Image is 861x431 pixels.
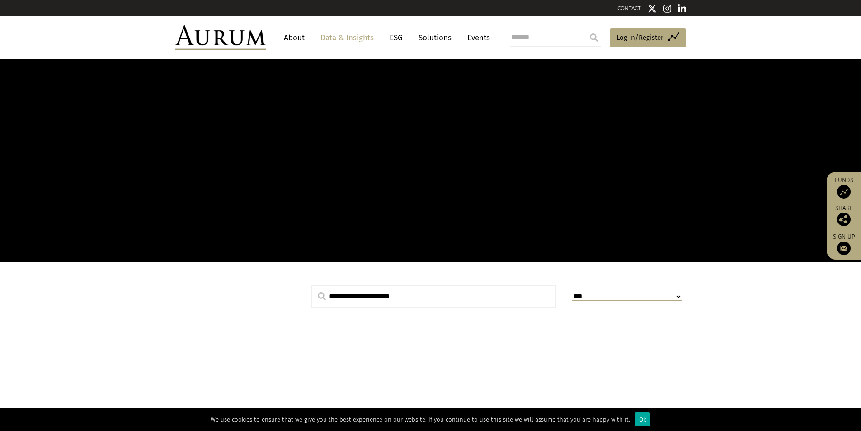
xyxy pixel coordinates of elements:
[837,242,851,255] img: Sign up to our newsletter
[837,213,851,226] img: Share this post
[831,176,856,199] a: Funds
[318,292,326,300] img: search.svg
[316,29,378,46] a: Data & Insights
[663,4,672,13] img: Instagram icon
[635,412,650,426] div: Ok
[831,233,856,255] a: Sign up
[678,4,686,13] img: Linkedin icon
[279,29,309,46] a: About
[610,28,686,47] a: Log in/Register
[463,29,490,46] a: Events
[831,205,856,226] div: Share
[585,28,603,47] input: Submit
[175,25,266,50] img: Aurum
[648,4,657,13] img: Twitter icon
[617,5,641,12] a: CONTACT
[837,185,851,199] img: Access Funds
[414,29,456,46] a: Solutions
[385,29,407,46] a: ESG
[616,32,663,43] span: Log in/Register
